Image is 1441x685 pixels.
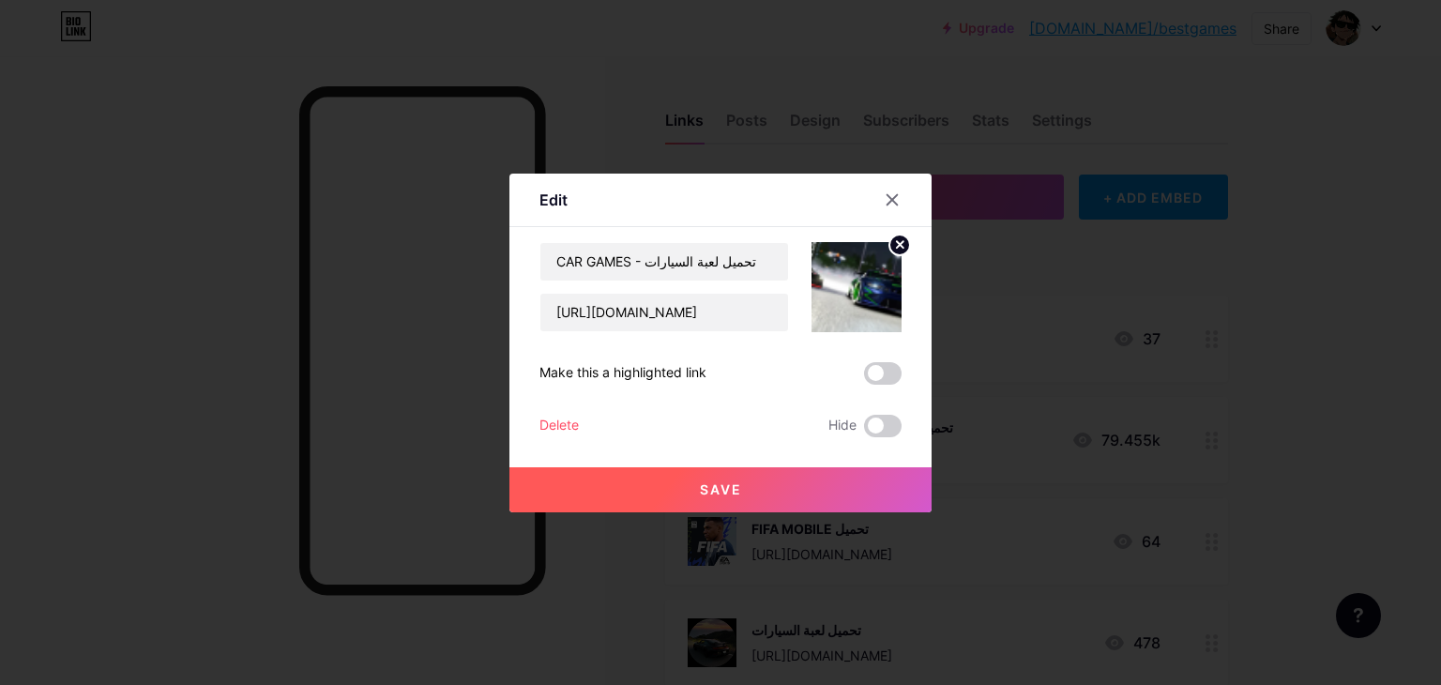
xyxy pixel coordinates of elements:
[540,294,788,331] input: URL
[539,189,568,211] div: Edit
[509,467,932,512] button: Save
[540,243,788,281] input: Title
[539,362,706,385] div: Make this a highlighted link
[700,481,742,497] span: Save
[539,415,579,437] div: Delete
[812,242,902,332] img: link_thumbnail
[828,415,857,437] span: Hide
